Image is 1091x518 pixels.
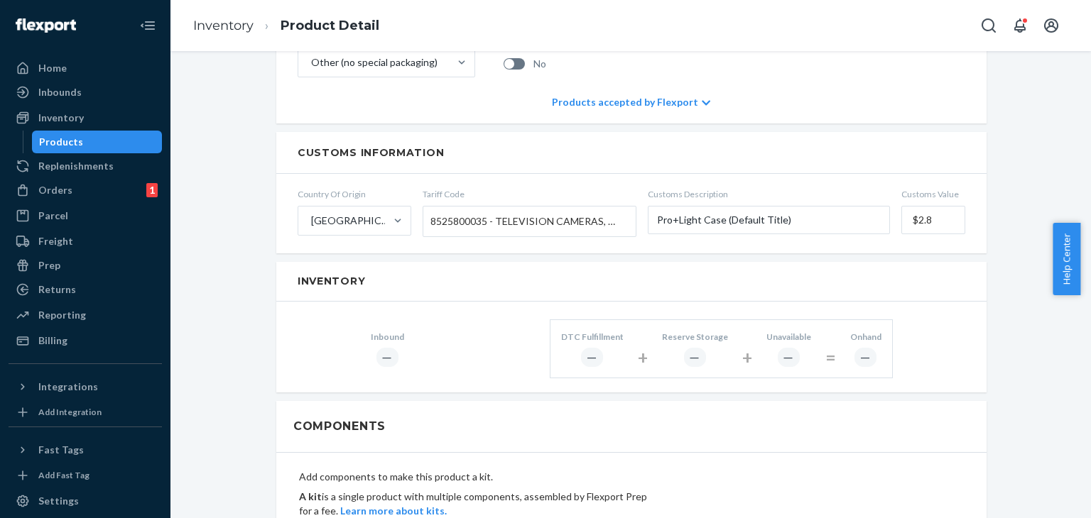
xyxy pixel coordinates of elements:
div: + [638,345,648,370]
div: Products [39,135,83,149]
a: Reporting [9,304,162,326]
div: Replenishments [38,159,114,173]
a: Orders1 [9,179,162,202]
div: Inventory [38,111,84,125]
div: Freight [38,234,73,248]
div: Integrations [38,380,98,394]
button: Close Navigation [134,11,162,40]
h2: Customs Information [298,146,965,159]
div: Reporting [38,308,86,322]
a: Products [32,131,163,153]
a: Replenishments [9,155,162,177]
a: Returns [9,278,162,301]
div: Inbound [371,331,404,343]
div: Other (no special packaging) [311,55,438,70]
input: [GEOGRAPHIC_DATA] [310,214,311,228]
input: Customs Value [901,206,965,234]
div: Inbounds [38,85,82,99]
span: No [533,57,546,71]
a: Home [9,57,162,79]
button: Open Search Box [975,11,1003,40]
span: 8525800035 - TELEVISION CAMERAS, COLOR [430,209,622,233]
div: Home [38,61,67,75]
a: Add Integration [9,404,162,421]
a: Add Fast Tag [9,467,162,484]
button: Learn more about kits. [340,504,447,518]
div: Billing [38,334,67,348]
button: Open account menu [1037,11,1065,40]
div: Unavailable [766,331,811,343]
span: Customs Description [648,188,890,200]
a: Settings [9,490,162,512]
p: is a single product with multiple components, assembled by Flexport Prep for a fee. [299,490,654,518]
span: Customs Value [901,188,965,200]
div: ― [778,348,800,367]
div: ― [684,348,706,367]
div: Prep [38,258,60,272]
div: = [825,345,836,370]
div: Parcel [38,209,68,223]
b: A kit [299,490,322,502]
div: ― [581,348,603,367]
div: 1 [146,183,158,197]
button: Open notifications [1006,11,1034,40]
div: Reserve Storage [662,331,728,343]
div: Fast Tags [38,443,84,457]
h2: Inventory [298,276,965,287]
a: Inbounds [9,81,162,104]
span: Country Of Origin [298,188,411,200]
div: ― [854,348,876,367]
a: Product Detail [281,18,379,33]
div: Orders [38,183,72,197]
div: Onhand [850,331,881,343]
div: Settings [38,494,79,508]
div: [GEOGRAPHIC_DATA] [311,214,392,228]
h2: Components [293,418,386,435]
img: Flexport logo [16,18,76,33]
a: Inventory [9,106,162,129]
div: ― [376,348,398,367]
div: Products accepted by Flexport [552,81,710,123]
a: Parcel [9,204,162,227]
input: Other (no special packaging) [310,55,311,70]
a: Freight [9,230,162,253]
a: Inventory [193,18,254,33]
button: Help Center [1053,223,1080,295]
ol: breadcrumbs [182,5,391,47]
div: Add Integration [38,406,102,418]
div: Add Fast Tag [38,469,89,481]
a: Billing [9,329,162,352]
div: + [742,345,752,370]
a: Prep [9,254,162,277]
button: Fast Tags [9,439,162,461]
span: Tariff Code [423,188,636,200]
div: Returns [38,282,76,297]
div: DTC Fulfillment [561,331,624,343]
button: Integrations [9,375,162,398]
